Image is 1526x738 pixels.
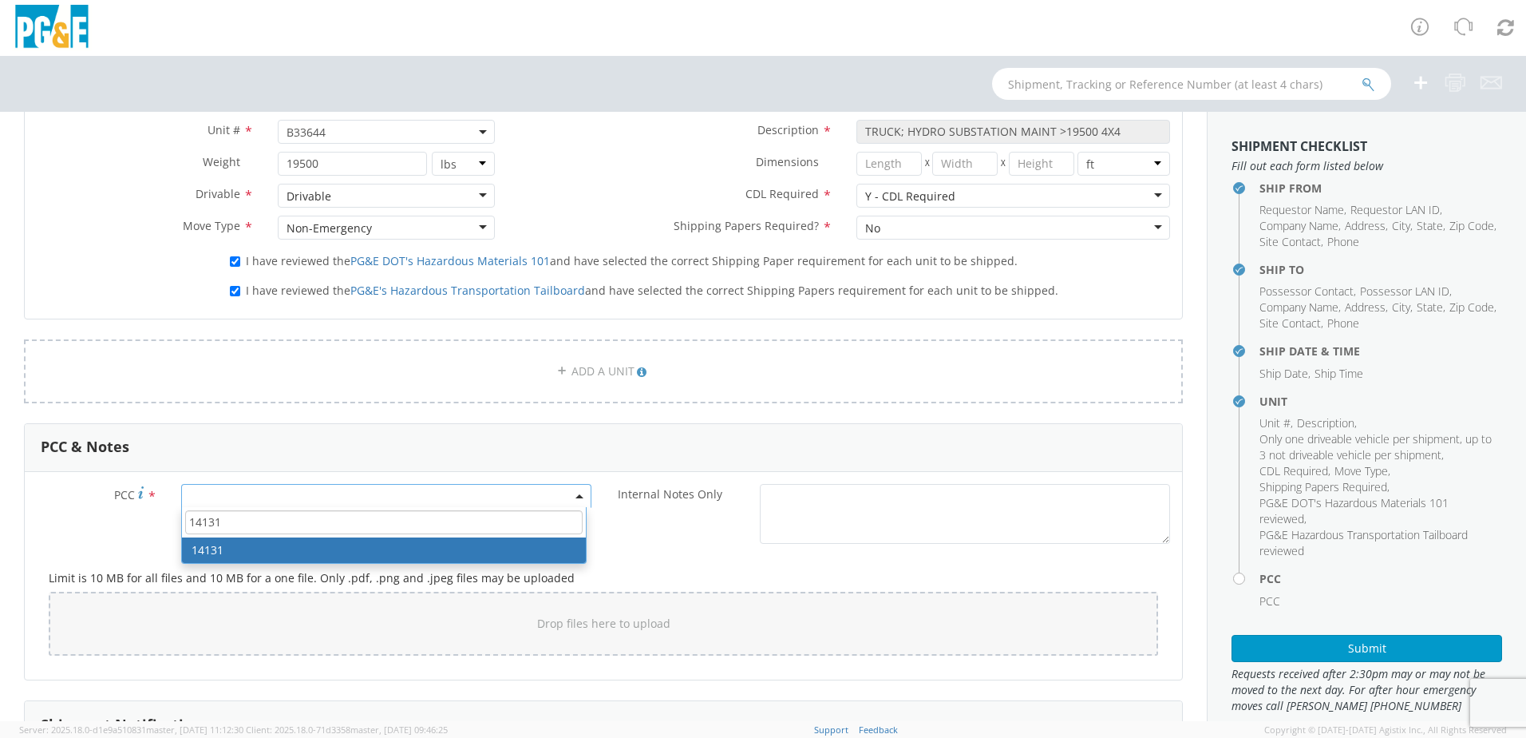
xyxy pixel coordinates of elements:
[1417,300,1443,315] span: State
[1259,202,1346,218] li: ,
[998,152,1009,176] span: X
[865,188,955,204] div: Y - CDL Required
[1449,218,1494,233] span: Zip Code
[230,256,240,267] input: I have reviewed thePG&E DOT's Hazardous Materials 101and have selected the correct Shipping Paper...
[1392,300,1413,315] li: ,
[1259,495,1449,526] span: PG&E DOT's Hazardous Materials 101 reviewed
[1360,284,1449,299] span: Possessor LAN ID
[246,253,1018,268] span: I have reviewed the and have selected the correct Shipping Paper requirement for each unit to be ...
[1327,315,1359,331] span: Phone
[1259,202,1344,217] span: Requestor Name
[922,152,933,176] span: X
[992,68,1391,100] input: Shipment, Tracking or Reference Number (at least 4 chars)
[1259,463,1330,479] li: ,
[1297,415,1354,430] span: Description
[287,220,372,236] div: Non-Emergency
[1392,300,1410,315] span: City
[114,487,135,502] span: PCC
[1259,234,1321,249] span: Site Contact
[1350,202,1440,217] span: Requestor LAN ID
[1259,527,1468,558] span: PG&E Hazardous Transportation Tailboard reviewed
[1345,300,1386,315] span: Address
[1449,300,1494,315] span: Zip Code
[1259,366,1308,381] span: Ship Date
[1259,573,1502,585] h4: PCC
[1259,234,1323,250] li: ,
[1417,218,1443,233] span: State
[49,572,1158,584] h5: Limit is 10 MB for all files and 10 MB for a one file. Only .pdf, .png and .jpeg files may be upl...
[1417,218,1445,234] li: ,
[182,538,586,563] li: 14131
[183,218,240,233] span: Move Type
[1259,300,1338,315] span: Company Name
[278,120,495,144] span: B33644
[1231,158,1502,174] span: Fill out each form listed below
[41,717,202,733] h3: Shipment Notification
[1392,218,1410,233] span: City
[1259,315,1321,331] span: Site Contact
[1259,218,1341,234] li: ,
[1259,479,1390,495] li: ,
[814,724,848,736] a: Support
[1417,300,1445,315] li: ,
[1231,137,1367,155] strong: Shipment Checklist
[146,724,243,736] span: master, [DATE] 11:12:30
[19,724,243,736] span: Server: 2025.18.0-d1e9a510831
[856,152,922,176] input: Length
[1334,463,1390,479] li: ,
[1264,724,1507,736] span: Copyright © [DATE]-[DATE] Agistix Inc., All Rights Reserved
[1259,593,1280,609] span: PCC
[865,220,880,236] div: No
[1259,495,1498,527] li: ,
[1350,202,1442,218] li: ,
[230,286,240,296] input: I have reviewed thePG&E's Hazardous Transportation Tailboardand have selected the correct Shippin...
[1259,264,1502,276] h4: Ship To
[757,122,819,137] span: Description
[618,486,722,502] span: Internal Notes Only
[537,616,670,631] span: Drop files here to upload
[1392,218,1413,234] li: ,
[1259,300,1341,315] li: ,
[1449,300,1496,315] li: ,
[1259,315,1323,331] li: ,
[1009,152,1074,176] input: Height
[1231,666,1502,714] span: Requests received after 2:30pm may or may not be moved to the next day. For after hour emergency ...
[1259,415,1293,431] li: ,
[1259,431,1492,462] span: Only one driveable vehicle per shipment, up to 3 not driveable vehicle per shipment
[1334,463,1388,478] span: Move Type
[1259,395,1502,407] h4: Unit
[859,724,898,736] a: Feedback
[196,186,240,201] span: Drivable
[287,188,331,204] div: Drivable
[1259,182,1502,194] h4: Ship From
[1259,284,1354,299] span: Possessor Contact
[1345,300,1388,315] li: ,
[674,218,819,233] span: Shipping Papers Required?
[1327,234,1359,249] span: Phone
[1314,366,1363,381] span: Ship Time
[203,154,240,169] span: Weight
[756,154,819,169] span: Dimensions
[1360,284,1452,300] li: ,
[1259,366,1311,382] li: ,
[1259,345,1502,357] h4: Ship Date & Time
[1231,635,1502,662] button: Submit
[208,122,240,137] span: Unit #
[1297,415,1357,431] li: ,
[1259,479,1387,494] span: Shipping Papers Required
[246,724,448,736] span: Client: 2025.18.0-71d3358
[350,724,448,736] span: master, [DATE] 09:46:25
[1345,218,1388,234] li: ,
[287,125,486,140] span: B33644
[350,253,550,268] a: PG&E DOT's Hazardous Materials 101
[1259,415,1291,430] span: Unit #
[1259,463,1328,478] span: CDL Required
[1259,218,1338,233] span: Company Name
[12,5,92,52] img: pge-logo-06675f144f4cfa6a6814.png
[1259,431,1498,463] li: ,
[41,439,129,455] h3: PCC & Notes
[1449,218,1496,234] li: ,
[350,283,585,298] a: PG&E's Hazardous Transportation Tailboard
[745,186,819,201] span: CDL Required
[1259,284,1356,300] li: ,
